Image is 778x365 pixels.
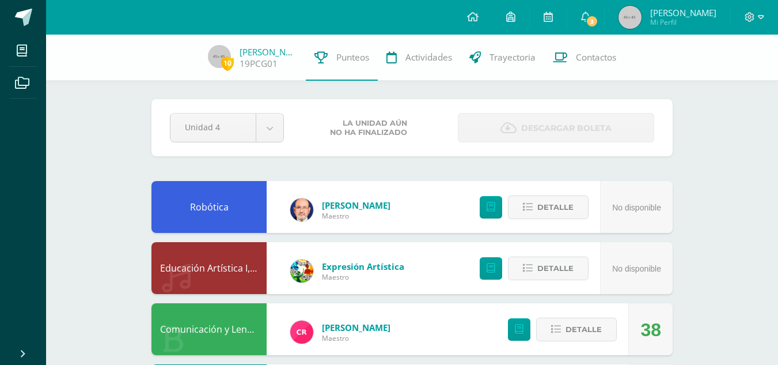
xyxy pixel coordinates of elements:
a: Punteos [306,35,378,81]
a: 19PCG01 [240,58,278,70]
span: No disponible [612,203,661,212]
span: Descargar boleta [521,114,612,142]
span: [PERSON_NAME] [650,7,716,18]
div: Comunicación y Lenguaje, Idioma Español [151,303,267,355]
span: Maestro [322,333,390,343]
span: Maestro [322,272,404,282]
span: Expresión Artística [322,261,404,272]
a: Unidad 4 [170,114,283,142]
div: Educación Artística I, Música y Danza [151,242,267,294]
span: Detalle [537,197,574,218]
img: 45x45 [618,6,642,29]
button: Detalle [508,257,589,280]
button: Detalle [508,195,589,219]
img: ab28fb4d7ed199cf7a34bbef56a79c5b.png [290,321,313,344]
a: Trayectoria [461,35,544,81]
span: Unidad 4 [185,114,241,141]
span: Mi Perfil [650,17,716,27]
span: Punteos [336,51,369,63]
span: Contactos [576,51,616,63]
a: Contactos [544,35,625,81]
a: Actividades [378,35,461,81]
div: Robótica [151,181,267,233]
span: Trayectoria [489,51,536,63]
span: No disponible [612,264,661,273]
img: 6b7a2a75a6c7e6282b1a1fdce061224c.png [290,198,313,221]
span: [PERSON_NAME] [322,200,390,211]
span: Maestro [322,211,390,221]
span: 10 [221,56,234,70]
div: 38 [640,304,661,356]
span: Detalle [537,258,574,279]
span: Actividades [405,51,452,63]
button: Detalle [536,318,617,341]
span: [PERSON_NAME] [322,322,390,333]
span: Detalle [566,319,602,340]
span: La unidad aún no ha finalizado [330,119,407,137]
img: 45x45 [208,45,231,68]
span: 3 [586,15,598,28]
a: [PERSON_NAME] [240,46,297,58]
img: 159e24a6ecedfdf8f489544946a573f0.png [290,259,313,283]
